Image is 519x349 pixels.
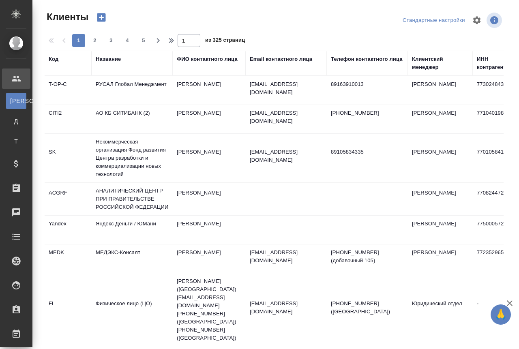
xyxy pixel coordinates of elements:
p: [EMAIL_ADDRESS][DOMAIN_NAME] [250,80,323,96]
td: CITI2 [45,105,92,133]
button: 4 [121,34,134,47]
p: [EMAIL_ADDRESS][DOMAIN_NAME] [250,109,323,125]
td: [PERSON_NAME] [173,105,246,133]
td: Физическое лицо (ЦО) [92,295,173,324]
span: 🙏 [494,306,508,323]
div: Email контактного лица [250,55,312,63]
button: 2 [88,34,101,47]
div: Название [96,55,121,63]
td: [PERSON_NAME] [173,76,246,105]
td: АНАЛИТИЧЕСКИЙ ЦЕНТР ПРИ ПРАВИТЕЛЬСТВЕ РОССИЙСКОЙ ФЕДЕРАЦИИ [92,183,173,215]
p: [PHONE_NUMBER] ([GEOGRAPHIC_DATA]) [331,300,404,316]
p: [PHONE_NUMBER] [331,109,404,117]
p: 89163910013 [331,80,404,88]
span: Посмотреть информацию [487,13,504,28]
td: [PERSON_NAME] [408,144,473,172]
span: 5 [137,36,150,45]
td: [PERSON_NAME] [173,244,246,273]
div: Код [49,55,58,63]
td: T-OP-C [45,76,92,105]
td: SK [45,144,92,172]
p: [PHONE_NUMBER] (добавочный 105) [331,248,404,265]
div: Телефон контактного лица [331,55,403,63]
span: Настроить таблицу [467,11,487,30]
td: [PERSON_NAME] [173,185,246,213]
button: 3 [105,34,118,47]
div: Клиентский менеджер [412,55,469,71]
td: Некоммерческая организация Фонд развития Центра разработки и коммерциализации новых технологий [92,134,173,182]
td: МЕДЭКС-Консалт [92,244,173,273]
button: 🙏 [491,304,511,325]
div: ФИО контактного лица [177,55,238,63]
span: Клиенты [45,11,88,24]
td: [PERSON_NAME] [408,76,473,105]
p: [EMAIL_ADDRESS][DOMAIN_NAME] [250,300,323,316]
a: [PERSON_NAME] [6,93,26,109]
p: [EMAIL_ADDRESS][DOMAIN_NAME] [250,148,323,164]
button: Создать [92,11,111,24]
a: Т [6,133,26,150]
td: MEDK [45,244,92,273]
span: Д [10,117,22,125]
span: [PERSON_NAME] [10,97,22,105]
p: 89105834335 [331,148,404,156]
td: Юридический отдел [408,295,473,324]
span: 3 [105,36,118,45]
td: [PERSON_NAME] [408,244,473,273]
td: [PERSON_NAME] [173,144,246,172]
span: 2 [88,36,101,45]
span: 4 [121,36,134,45]
td: FL [45,295,92,324]
span: Т [10,137,22,146]
td: [PERSON_NAME] [173,216,246,244]
p: [EMAIL_ADDRESS][DOMAIN_NAME] [250,248,323,265]
td: АО КБ СИТИБАНК (2) [92,105,173,133]
div: ИНН контрагента [477,55,516,71]
td: [PERSON_NAME] ([GEOGRAPHIC_DATA]) [EMAIL_ADDRESS][DOMAIN_NAME] [PHONE_NUMBER] ([GEOGRAPHIC_DATA])... [173,273,246,346]
a: Д [6,113,26,129]
td: [PERSON_NAME] [408,185,473,213]
td: [PERSON_NAME] [408,105,473,133]
td: Яндекс Деньги / ЮМани [92,216,173,244]
span: из 325 страниц [205,35,245,47]
div: split button [401,14,467,27]
td: РУСАЛ Глобал Менеджмент [92,76,173,105]
td: [PERSON_NAME] [408,216,473,244]
button: 5 [137,34,150,47]
td: Yandex [45,216,92,244]
td: ACGRF [45,185,92,213]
